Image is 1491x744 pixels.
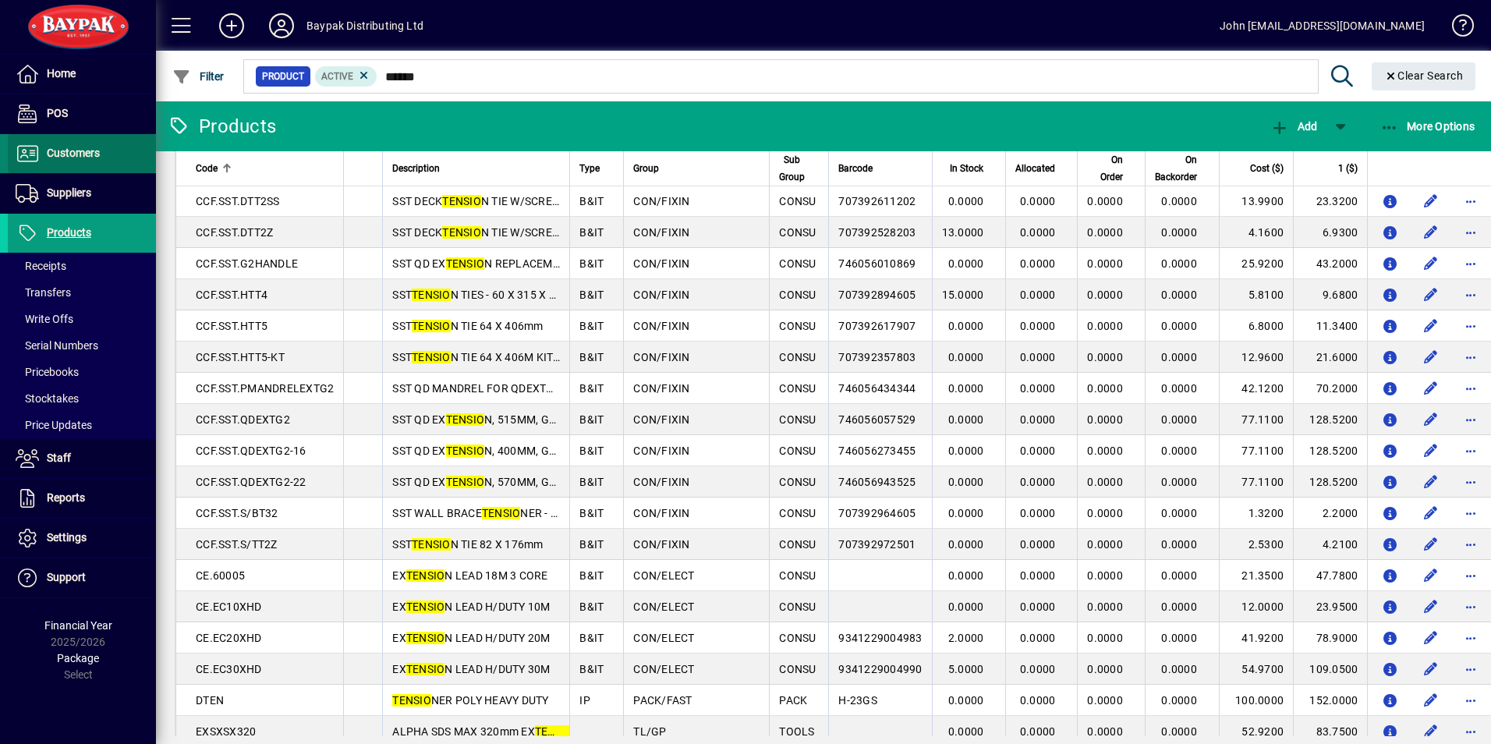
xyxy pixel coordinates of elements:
a: Transfers [8,279,156,306]
span: 746056273455 [838,445,915,457]
button: More options [1458,719,1483,744]
span: B&IT [579,289,604,301]
button: Edit [1418,532,1443,557]
span: SST QD EX N, 570MM, G2 SERIES (LONG [392,476,631,488]
a: Price Updates [8,412,156,438]
span: 0.0000 [948,476,984,488]
td: 9.6800 [1293,279,1367,310]
span: CON/FIXIN [633,507,689,519]
button: Profile [257,12,306,40]
button: More options [1458,189,1483,214]
td: 77.1100 [1219,435,1293,466]
td: 128.5200 [1293,435,1367,466]
span: In Stock [950,160,983,177]
em: TENSIO [406,632,445,644]
button: Edit [1418,719,1443,744]
em: TENSIO [446,413,485,426]
span: Active [321,71,353,82]
span: EX N LEAD H/DUTY 10M [392,601,550,613]
span: 0.0000 [1020,289,1056,301]
span: Package [57,652,99,664]
span: Products [47,226,91,239]
span: B&IT [579,351,604,363]
button: Edit [1418,688,1443,713]
span: 0.0000 [1161,320,1197,332]
td: 41.9200 [1219,622,1293,654]
span: SST N TIES - 60 X 315 X 50mm GALV [392,289,611,301]
div: Products [168,114,276,139]
span: CCF.SST.DTT2Z [196,226,273,239]
span: Reports [47,491,85,504]
span: SST QD MANDREL FOR QDEXTG2 EX N, 51 [392,382,641,395]
span: CONSU [779,195,816,207]
span: 0.0000 [1087,632,1123,644]
button: More options [1458,345,1483,370]
span: On Order [1087,151,1123,186]
div: Code [196,160,334,177]
button: More options [1458,314,1483,338]
span: 0.0000 [948,601,984,613]
em: TENSIO [412,320,451,332]
button: More options [1458,220,1483,245]
span: 0.0000 [1020,632,1056,644]
div: Barcode [838,160,922,177]
span: 0.0000 [1161,413,1197,426]
span: CONSU [779,507,816,519]
em: TENSIO [442,195,481,207]
span: More Options [1380,120,1475,133]
span: CCF.SST.PMANDRELEXTG2 [196,382,334,395]
span: 707392611202 [838,195,915,207]
td: 128.5200 [1293,466,1367,498]
span: 707392617907 [838,320,915,332]
button: Clear [1372,62,1476,90]
span: 0.0000 [1020,601,1056,613]
span: CCF.SST.G2HANDLE [196,257,298,270]
span: 0.0000 [948,507,984,519]
span: 707392972501 [838,538,915,551]
td: 5.8100 [1219,279,1293,310]
span: 0.0000 [1161,226,1197,239]
span: 0.0000 [1161,195,1197,207]
span: 9341229004983 [838,632,922,644]
span: CON/ELECT [633,632,694,644]
span: 2.0000 [948,632,984,644]
td: 6.8000 [1219,310,1293,342]
td: 4.2100 [1293,529,1367,560]
span: B&IT [579,445,604,457]
span: Pricebooks [16,366,79,378]
span: Cost ($) [1250,160,1284,177]
em: TENSIO [446,445,485,457]
span: CONSU [779,476,816,488]
button: More options [1458,532,1483,557]
button: Add [207,12,257,40]
em: TENSIO [412,538,451,551]
em: TENSIO [446,476,485,488]
span: Home [47,67,76,80]
span: CCF.SST.QDEXTG2-16 [196,445,306,457]
span: Stocktakes [16,392,79,405]
span: Staff [47,452,71,464]
a: Support [8,558,156,597]
button: Edit [1418,314,1443,338]
span: 0.0000 [1020,445,1056,457]
span: 0.0000 [1161,289,1197,301]
button: More options [1458,282,1483,307]
span: CCF.SST.HTT5 [196,320,267,332]
em: TENSIO [412,351,451,363]
span: 0.0000 [1020,569,1056,582]
span: Type [579,160,600,177]
button: Edit [1418,501,1443,526]
span: 0.0000 [948,382,984,395]
button: Edit [1418,282,1443,307]
td: 23.3200 [1293,186,1367,217]
span: CONSU [779,320,816,332]
a: Stocktakes [8,385,156,412]
button: Edit [1418,438,1443,463]
td: 77.1100 [1219,466,1293,498]
td: 21.3500 [1219,560,1293,591]
span: 0.0000 [948,257,984,270]
span: 0.0000 [1087,320,1123,332]
span: CE.EC20XHD [196,632,262,644]
td: 78.9000 [1293,622,1367,654]
button: Edit [1418,657,1443,682]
